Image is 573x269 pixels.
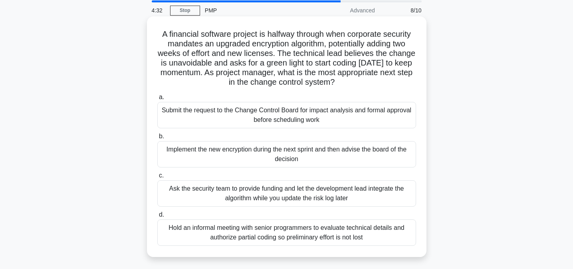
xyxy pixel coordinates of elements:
[380,2,426,18] div: 8/10
[157,219,416,246] div: Hold an informal meeting with senior programmers to evaluate technical details and authorize part...
[170,6,200,16] a: Stop
[157,29,417,88] h5: A financial software project is halfway through when corporate security mandates an upgraded encr...
[310,2,380,18] div: Advanced
[159,94,164,100] span: a.
[147,2,170,18] div: 4:32
[200,2,310,18] div: PMP
[157,141,416,167] div: Implement the new encryption during the next sprint and then advise the board of the decision
[159,172,164,179] span: c.
[159,211,164,218] span: d.
[159,133,164,139] span: b.
[157,102,416,128] div: Submit the request to the Change Control Board for impact analysis and formal approval before sch...
[157,180,416,207] div: Ask the security team to provide funding and let the development lead integrate the algorithm whi...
